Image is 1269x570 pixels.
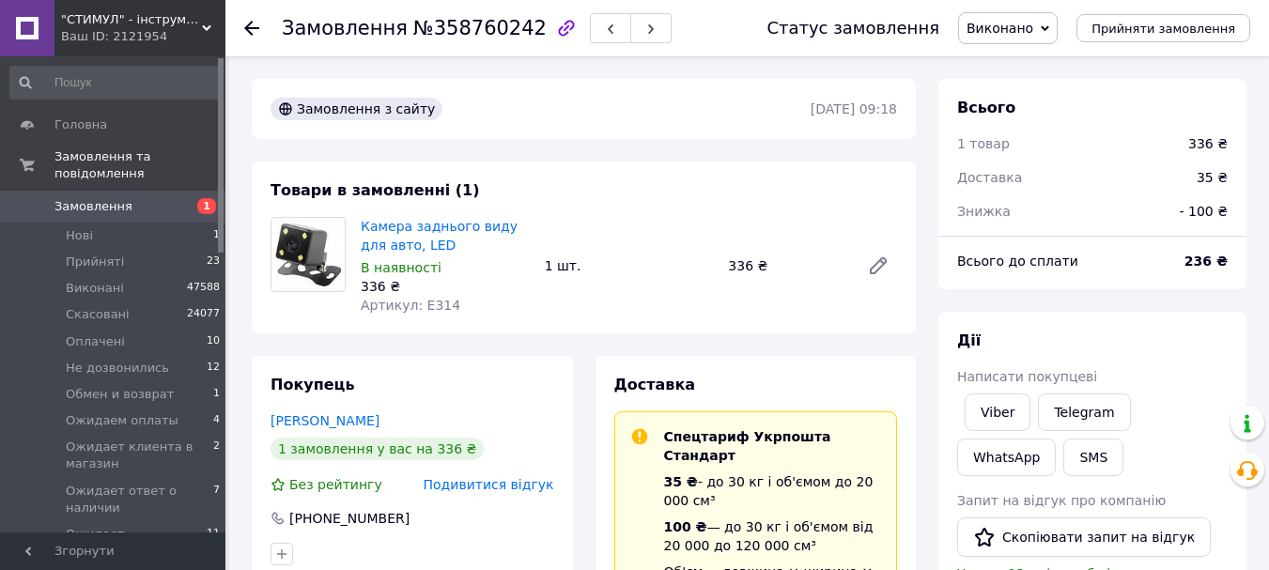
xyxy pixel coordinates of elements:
[859,247,897,285] a: Редагувати
[361,298,460,313] span: Артикул: E314
[66,280,124,297] span: Виконані
[213,227,220,244] span: 1
[207,526,220,560] span: 11
[289,477,382,492] span: Без рейтингу
[361,277,530,296] div: 336 ₴
[957,254,1078,269] span: Всього до сплати
[54,116,107,133] span: Головна
[213,483,220,516] span: 7
[957,136,1010,151] span: 1 товар
[244,19,259,38] div: Повернутися назад
[361,219,518,253] a: Камера заднього виду для авто, LED
[965,393,1030,431] a: Viber
[957,517,1211,557] button: Скопіювати запит на відгук
[664,517,882,555] div: — до 30 кг і об'ємом від 20 000 до 120 000 см³
[66,483,213,516] span: Ожидает ответ о наличии
[271,181,480,199] span: Товари в замовленні (1)
[1076,14,1250,42] button: Прийняти замовлення
[61,28,225,45] div: Ваш ID: 2121954
[66,412,178,429] span: Ожидаем оплаты
[66,386,174,403] span: Обмен и возврат
[271,376,355,393] span: Покупець
[207,254,220,270] span: 23
[54,148,225,182] span: Замовлення та повідомлення
[271,220,345,288] img: Камера заднього виду для авто, LED
[957,493,1166,508] span: Запит на відгук про компанію
[1168,191,1239,232] div: - 100 ₴
[207,360,220,377] span: 12
[811,101,897,116] time: [DATE] 09:18
[66,439,213,472] span: Ожидает клиента в магазин
[271,98,442,120] div: Замовлення з сайту
[664,519,707,534] span: 100 ₴
[54,198,132,215] span: Замовлення
[1063,439,1123,476] button: SMS
[1038,393,1130,431] a: Telegram
[187,306,220,323] span: 24077
[664,429,831,463] span: Спецтариф Укрпошта Стандарт
[957,204,1011,219] span: Знижка
[614,376,696,393] span: Доставка
[957,369,1097,384] span: Написати покупцеві
[66,360,169,377] span: Не дозвонились
[187,280,220,297] span: 47588
[766,19,939,38] div: Статус замовлення
[66,526,207,560] span: Ожидает поступления
[282,17,408,39] span: Замовлення
[66,333,125,350] span: Оплачені
[664,474,698,489] span: 35 ₴
[213,386,220,403] span: 1
[664,472,882,510] div: - до 30 кг і об'ємом до 20 000 см³
[1091,22,1235,36] span: Прийняти замовлення
[1184,254,1228,269] b: 236 ₴
[9,66,222,100] input: Пошук
[424,477,554,492] span: Подивитися відгук
[213,439,220,472] span: 2
[967,21,1033,36] span: Виконано
[213,412,220,429] span: 4
[1185,157,1239,198] div: 35 ₴
[61,11,202,28] span: "СТИМУЛ" - інструменти для дому та роботи.
[271,438,484,460] div: 1 замовлення у вас на 336 ₴
[361,260,441,275] span: В наявності
[957,170,1022,185] span: Доставка
[413,17,547,39] span: №358760242
[66,254,124,270] span: Прийняті
[271,413,379,428] a: [PERSON_NAME]
[66,227,93,244] span: Нові
[957,439,1056,476] a: WhatsApp
[957,331,981,349] span: Дії
[197,198,216,214] span: 1
[287,509,411,528] div: [PHONE_NUMBER]
[537,253,721,279] div: 1 шт.
[720,253,852,279] div: 336 ₴
[957,99,1015,116] span: Всього
[66,306,130,323] span: Скасовані
[207,333,220,350] span: 10
[1188,134,1228,153] div: 336 ₴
